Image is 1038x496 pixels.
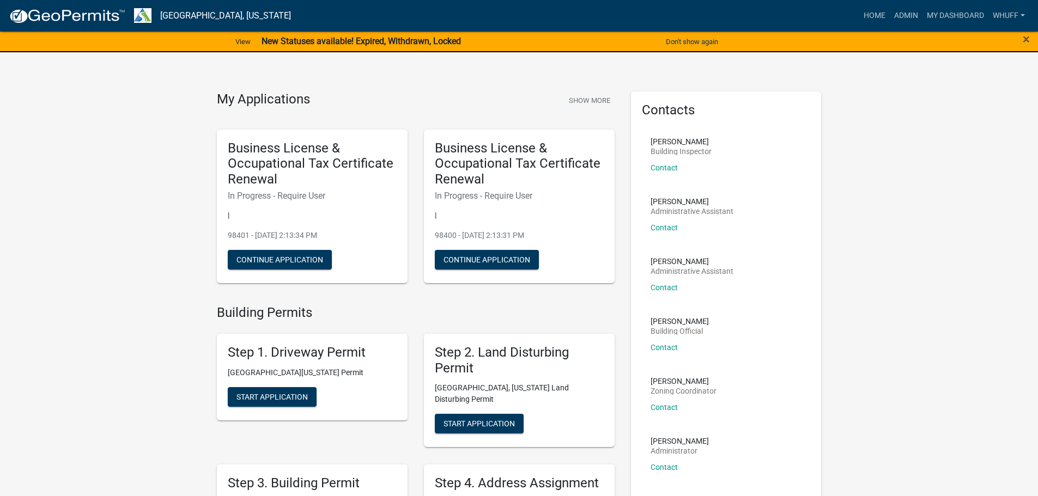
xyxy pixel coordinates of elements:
a: Contact [651,463,678,471]
a: Home [859,5,890,26]
h5: Step 4. Address Assignment [435,475,604,491]
p: Building Inspector [651,148,712,155]
span: Start Application [236,392,308,401]
p: [GEOGRAPHIC_DATA][US_STATE] Permit [228,367,397,378]
h5: Step 2. Land Disturbing Permit [435,345,604,376]
p: Administrative Assistant [651,267,733,275]
h5: Business License & Occupational Tax Certificate Renewal [228,140,397,187]
p: | [228,210,397,221]
p: | [435,210,604,221]
button: Start Application [435,414,524,433]
a: Contact [651,403,678,412]
p: [PERSON_NAME] [651,317,709,325]
button: Start Application [228,387,317,407]
h6: In Progress - Require User [435,191,604,201]
a: View [231,33,255,51]
h5: Business License & Occupational Tax Certificate Renewal [435,140,604,187]
p: [PERSON_NAME] [651,437,709,445]
p: [PERSON_NAME] [651,138,712,145]
span: × [1023,32,1030,47]
button: Continue Application [435,250,539,270]
p: Building Official [651,327,709,335]
a: Contact [651,223,678,232]
button: Close [1023,33,1030,46]
p: [PERSON_NAME] [651,258,733,265]
button: Don't show again [661,33,723,51]
strong: New Statuses available! Expired, Withdrawn, Locked [262,36,461,46]
a: Contact [651,343,678,352]
a: My Dashboard [922,5,988,26]
p: [GEOGRAPHIC_DATA], [US_STATE] Land Disturbing Permit [435,382,604,405]
button: Continue Application [228,250,332,270]
img: Troup County, Georgia [134,8,151,23]
p: [PERSON_NAME] [651,377,717,385]
a: Contact [651,283,678,292]
p: Zoning Coordinator [651,387,717,395]
a: Contact [651,163,678,172]
button: Show More [564,91,615,109]
p: 98401 - [DATE] 2:13:34 PM [228,230,397,241]
h4: Building Permits [217,305,615,321]
h5: Step 1. Driveway Permit [228,345,397,360]
p: Administrative Assistant [651,207,733,215]
a: Admin [890,5,922,26]
h4: My Applications [217,91,310,108]
span: Start Application [444,419,515,428]
h6: In Progress - Require User [228,191,397,201]
a: whuff [988,5,1029,26]
h5: Step 3. Building Permit [228,475,397,491]
a: [GEOGRAPHIC_DATA], [US_STATE] [160,7,291,25]
p: Administrator [651,447,709,455]
h5: Contacts [642,102,811,118]
p: [PERSON_NAME] [651,198,733,205]
p: 98400 - [DATE] 2:13:31 PM [435,230,604,241]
